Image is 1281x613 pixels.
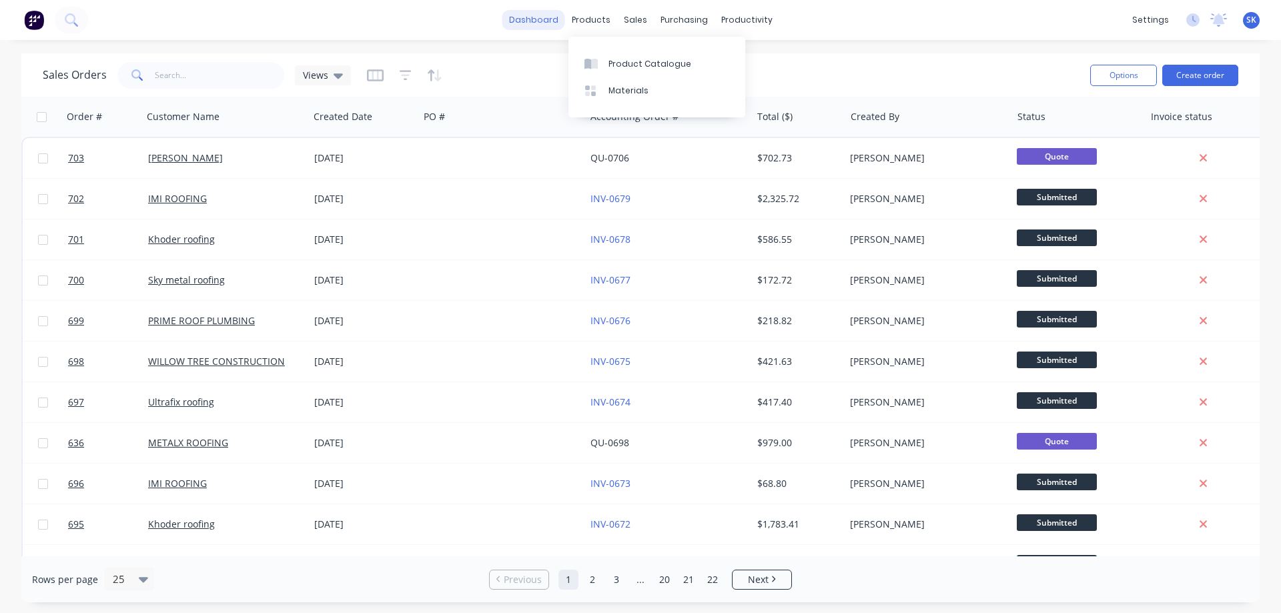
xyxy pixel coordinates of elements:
div: [DATE] [314,192,414,205]
a: Khoder roofing [148,233,215,245]
a: Page 21 [679,570,699,590]
div: [PERSON_NAME] [850,477,998,490]
div: $586.55 [757,233,835,246]
a: Page 22 [703,570,723,590]
span: 697 [68,396,84,409]
span: Submitted [1017,392,1097,409]
div: Status [1017,110,1045,123]
div: PO # [424,110,445,123]
a: Page 3 [606,570,626,590]
a: Jump forward [630,570,651,590]
span: Next [748,573,769,586]
div: sales [617,10,654,30]
span: Quote [1017,433,1097,450]
div: [DATE] [314,151,414,165]
span: 696 [68,477,84,490]
div: $421.63 [757,355,835,368]
div: $2,325.72 [757,192,835,205]
a: IMI ROOFING [148,477,207,490]
a: Ultrafix roofing [148,396,214,408]
div: [DATE] [314,314,414,328]
div: [PERSON_NAME] [850,273,998,287]
span: 699 [68,314,84,328]
a: INV-0675 [590,355,630,368]
span: 636 [68,436,84,450]
span: Submitted [1017,229,1097,246]
a: Next page [733,573,791,586]
img: Factory [24,10,44,30]
a: Khoder roofing [148,518,215,530]
span: 703 [68,151,84,165]
a: INV-0674 [590,396,630,408]
a: 695 [68,504,148,544]
div: [DATE] [314,273,414,287]
a: QU-0706 [590,151,629,164]
div: [PERSON_NAME] [850,151,998,165]
a: 703 [68,138,148,178]
div: Created By [851,110,899,123]
div: Created Date [314,110,372,123]
a: INV-0676 [590,314,630,327]
div: $172.72 [757,273,835,287]
a: 698 [68,342,148,382]
div: [PERSON_NAME] [850,355,998,368]
span: 702 [68,192,84,205]
div: [DATE] [314,233,414,246]
div: productivity [715,10,779,30]
div: Invoice status [1151,110,1212,123]
div: [PERSON_NAME] [850,192,998,205]
a: METALX ROOFING [148,436,228,449]
a: 696 [68,464,148,504]
div: Materials [608,85,649,97]
a: 636 [68,423,148,463]
div: $1,783.41 [757,518,835,531]
span: Submitted [1017,352,1097,368]
div: Order # [67,110,102,123]
span: Submitted [1017,555,1097,572]
div: [PERSON_NAME] [850,436,998,450]
div: Total ($) [757,110,793,123]
div: [DATE] [314,518,414,531]
span: SK [1246,14,1256,26]
a: [PERSON_NAME] [148,151,223,164]
div: [DATE] [314,477,414,490]
a: INV-0673 [590,477,630,490]
span: Submitted [1017,514,1097,531]
div: $68.80 [757,477,835,490]
div: Product Catalogue [608,58,691,70]
a: INV-0672 [590,518,630,530]
div: purchasing [654,10,715,30]
a: QU-0698 [590,436,629,449]
a: 694 [68,545,148,585]
div: $218.82 [757,314,835,328]
input: Search... [155,62,285,89]
a: Page 2 [582,570,602,590]
a: Page 20 [655,570,675,590]
a: IMI ROOFING [148,192,207,205]
a: dashboard [502,10,565,30]
div: Customer Name [147,110,220,123]
a: 701 [68,219,148,259]
span: 700 [68,273,84,287]
a: 700 [68,260,148,300]
span: Submitted [1017,311,1097,328]
span: Quote [1017,148,1097,165]
span: Submitted [1017,474,1097,490]
a: Sky metal roofing [148,273,225,286]
div: [DATE] [314,436,414,450]
span: Views [303,68,328,82]
div: [PERSON_NAME] [850,314,998,328]
div: [PERSON_NAME] [850,518,998,531]
a: INV-0677 [590,273,630,286]
h1: Sales Orders [43,69,107,81]
button: Options [1090,65,1157,86]
ul: Pagination [484,570,797,590]
button: Create order [1162,65,1238,86]
span: Previous [504,573,542,586]
span: 698 [68,355,84,368]
a: 697 [68,382,148,422]
span: Submitted [1017,189,1097,205]
a: Page 1 is your current page [558,570,578,590]
a: Previous page [490,573,548,586]
div: $702.73 [757,151,835,165]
